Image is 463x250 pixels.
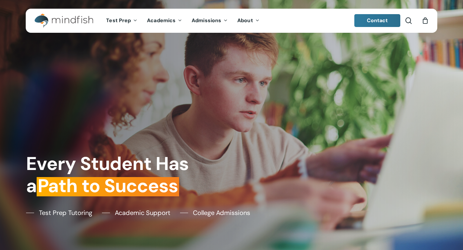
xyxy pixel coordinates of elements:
span: Test Prep [106,17,131,24]
span: Test Prep Tutoring [39,208,92,218]
span: About [237,17,253,24]
a: College Admissions [180,208,250,218]
span: Admissions [192,17,221,24]
span: Contact [367,17,388,24]
a: Admissions [187,18,232,23]
em: Path to Success [37,174,179,198]
header: Main Menu [26,9,437,33]
a: About [232,18,264,23]
a: Contact [354,14,401,27]
span: Academics [147,17,176,24]
a: Academics [142,18,187,23]
a: Test Prep Tutoring [26,208,92,218]
a: Test Prep [101,18,142,23]
span: Academic Support [115,208,170,218]
h1: Every Student Has a [26,153,227,197]
nav: Main Menu [101,9,264,33]
a: Academic Support [102,208,170,218]
span: College Admissions [193,208,250,218]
